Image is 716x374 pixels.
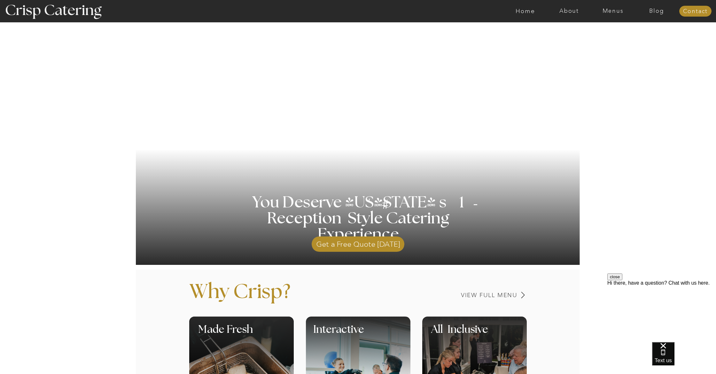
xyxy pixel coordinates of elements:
[368,198,404,217] h3: #
[356,195,383,211] h3: '
[547,8,591,14] a: About
[313,325,450,343] h1: Interactive
[607,273,716,350] iframe: podium webchat widget prompt
[230,195,486,243] h1: You Deserve [US_STATE] s 1 Reception Style Catering Experience
[198,325,316,343] h1: Made Fresh
[503,8,547,14] a: Home
[591,8,635,14] a: Menus
[312,233,404,252] a: Get a Free Quote [DATE]
[652,342,716,374] iframe: podium webchat widget bubble
[635,8,679,14] a: Blog
[416,292,518,298] a: View Full Menu
[189,282,361,311] p: Why Crisp?
[679,8,712,15] a: Contact
[461,187,479,224] h3: '
[431,325,546,343] h1: All Inclusive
